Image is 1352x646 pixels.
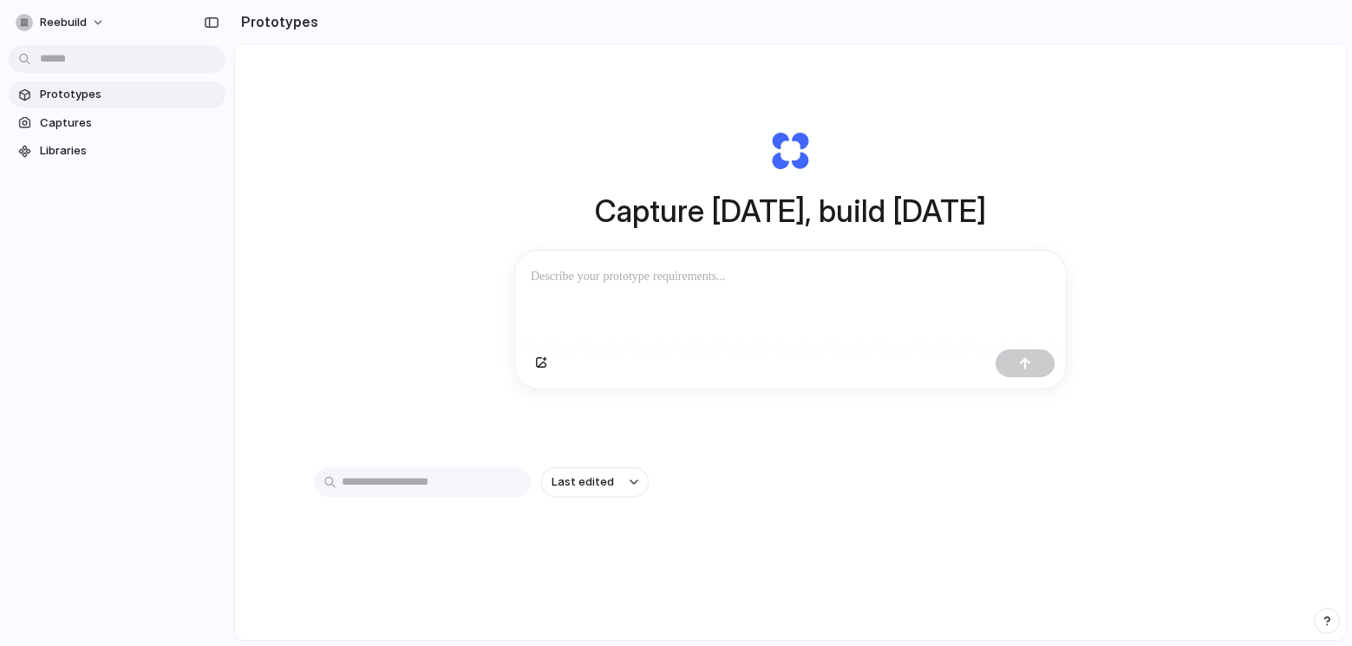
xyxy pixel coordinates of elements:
a: Prototypes [9,82,225,108]
a: Captures [9,110,225,136]
span: Prototypes [40,86,219,103]
a: Libraries [9,138,225,164]
span: Captures [40,114,219,132]
span: reebuild [40,14,87,31]
h1: Capture [DATE], build [DATE] [595,188,986,234]
span: Last edited [552,473,614,491]
button: Last edited [541,467,649,497]
h2: Prototypes [234,11,318,32]
button: reebuild [9,9,114,36]
span: Libraries [40,142,219,160]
